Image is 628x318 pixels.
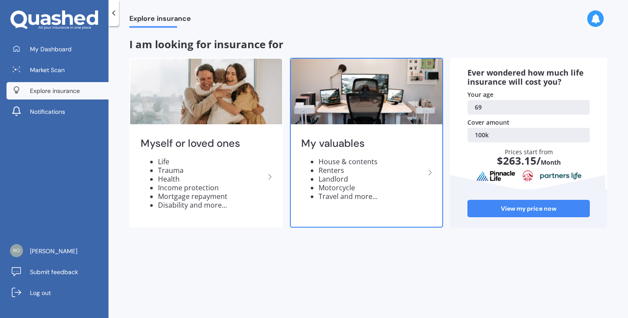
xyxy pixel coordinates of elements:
[467,90,590,99] div: Your age
[467,200,590,217] a: View my price now
[158,157,265,166] li: Life
[301,137,425,150] h2: My valuables
[30,86,80,95] span: Explore insurance
[130,59,282,125] img: Myself or loved ones
[467,100,590,115] a: 69
[523,170,533,182] img: aia
[319,175,425,183] li: Landlord
[7,242,109,260] a: [PERSON_NAME]
[541,158,561,166] span: Month
[129,14,191,26] span: Explore insurance
[467,128,590,142] a: 100k
[30,66,65,74] span: Market Scan
[467,118,590,127] div: Cover amount
[319,183,425,192] li: Motorcycle
[10,244,23,257] img: a0454587613c54829f42223d625f1f64
[30,288,51,297] span: Log out
[319,157,425,166] li: House & contents
[158,201,265,209] li: Disability and more...
[7,284,109,301] a: Log out
[158,166,265,175] li: Trauma
[30,107,65,116] span: Notifications
[7,263,109,281] a: Submit feedback
[30,247,77,255] span: [PERSON_NAME]
[141,137,265,150] h2: Myself or loved ones
[7,103,109,120] a: Notifications
[129,37,283,51] span: I am looking for insurance for
[158,175,265,183] li: Health
[7,82,109,99] a: Explore insurance
[540,172,582,180] img: partnersLife
[473,148,585,175] div: Prices start from
[476,170,516,182] img: pinnacle
[291,59,443,125] img: My valuables
[319,166,425,175] li: Renters
[158,192,265,201] li: Mortgage repayment
[497,153,541,168] span: $ 263.15 /
[158,183,265,192] li: Income protection
[7,61,109,79] a: Market Scan
[30,45,72,53] span: My Dashboard
[7,40,109,58] a: My Dashboard
[467,68,590,87] div: Ever wondered how much life insurance will cost you?
[319,192,425,201] li: Travel and more...
[30,268,78,276] span: Submit feedback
